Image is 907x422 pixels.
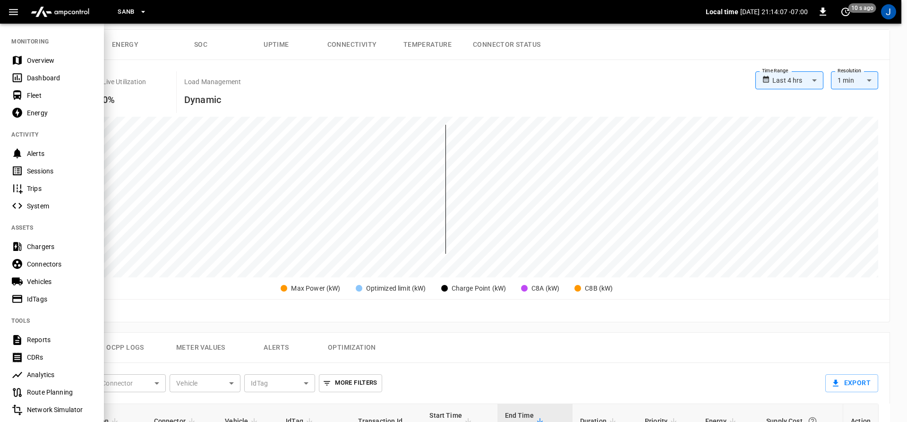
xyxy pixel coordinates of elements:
[881,4,896,19] div: profile-icon
[27,73,93,83] div: Dashboard
[27,108,93,118] div: Energy
[706,7,738,17] p: Local time
[27,91,93,100] div: Fleet
[27,335,93,344] div: Reports
[27,184,93,193] div: Trips
[27,353,93,362] div: CDRs
[27,149,93,158] div: Alerts
[27,405,93,414] div: Network Simulator
[118,7,135,17] span: SanB
[27,3,93,21] img: ampcontrol.io logo
[27,259,93,269] div: Connectors
[838,4,853,19] button: set refresh interval
[27,388,93,397] div: Route Planning
[740,7,808,17] p: [DATE] 21:14:07 -07:00
[27,277,93,286] div: Vehicles
[27,242,93,251] div: Chargers
[27,166,93,176] div: Sessions
[27,294,93,304] div: IdTags
[848,3,876,13] span: 10 s ago
[27,56,93,65] div: Overview
[27,370,93,379] div: Analytics
[27,201,93,211] div: System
